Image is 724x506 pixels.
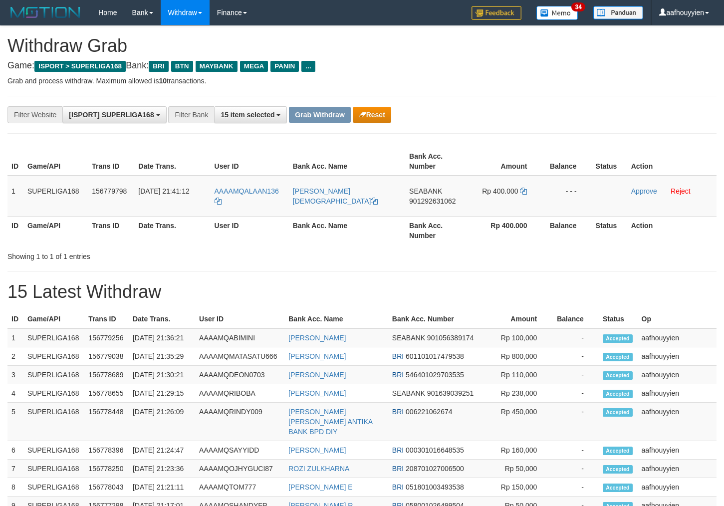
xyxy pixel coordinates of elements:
[484,441,552,460] td: Rp 160,000
[129,478,195,497] td: [DATE] 21:21:11
[7,282,717,302] h1: 15 Latest Withdraw
[627,147,717,176] th: Action
[406,371,464,379] span: Copy 546401029703535 to clipboard
[484,347,552,366] td: Rp 800,000
[392,408,404,416] span: BRI
[7,366,23,384] td: 3
[195,366,284,384] td: AAAAMQDEON0703
[552,384,599,403] td: -
[427,334,474,342] span: Copy 901056389174 to clipboard
[168,106,214,123] div: Filter Bank
[289,107,350,123] button: Grab Withdraw
[88,216,134,245] th: Trans ID
[288,408,372,436] a: [PERSON_NAME] [PERSON_NAME] ANTIKA BANK BPD DIY
[149,61,168,72] span: BRI
[293,187,378,205] a: [PERSON_NAME][DEMOGRAPHIC_DATA]
[482,187,518,195] span: Rp 400.000
[603,465,633,474] span: Accepted
[23,460,84,478] td: SUPERLIGA168
[627,216,717,245] th: Action
[284,310,388,328] th: Bank Acc. Name
[214,106,287,123] button: 15 item selected
[240,61,268,72] span: MEGA
[388,310,484,328] th: Bank Acc. Number
[392,483,404,491] span: BRI
[603,334,633,343] span: Accepted
[484,384,552,403] td: Rp 238,000
[409,197,456,205] span: Copy 901292631062 to clipboard
[603,353,633,361] span: Accepted
[195,460,284,478] td: AAAAMQOJHYGUCI87
[288,389,346,397] a: [PERSON_NAME]
[134,147,210,176] th: Date Trans.
[638,478,717,497] td: aafhouyyien
[599,310,638,328] th: Status
[392,371,404,379] span: BRI
[405,147,468,176] th: Bank Acc. Number
[129,310,195,328] th: Date Trans.
[571,2,585,11] span: 34
[7,5,83,20] img: MOTION_logo.png
[406,446,464,454] span: Copy 000301016648535 to clipboard
[23,366,84,384] td: SUPERLIGA168
[392,389,425,397] span: SEABANK
[289,147,405,176] th: Bank Acc. Name
[7,310,23,328] th: ID
[288,352,346,360] a: [PERSON_NAME]
[552,328,599,347] td: -
[84,347,129,366] td: 156779038
[23,441,84,460] td: SUPERLIGA168
[484,328,552,347] td: Rp 100,000
[301,61,315,72] span: ...
[288,446,346,454] a: [PERSON_NAME]
[171,61,193,72] span: BTN
[196,61,238,72] span: MAYBANK
[638,403,717,441] td: aafhouyyien
[84,328,129,347] td: 156779256
[129,384,195,403] td: [DATE] 21:29:15
[195,441,284,460] td: AAAAMQSAYYIDD
[34,61,126,72] span: ISPORT > SUPERLIGA168
[129,328,195,347] td: [DATE] 21:36:21
[542,147,591,176] th: Balance
[405,216,468,245] th: Bank Acc. Number
[195,478,284,497] td: AAAAMQTOM777
[484,478,552,497] td: Rp 150,000
[7,248,294,261] div: Showing 1 to 1 of 1 entries
[7,384,23,403] td: 4
[195,347,284,366] td: AAAAMQMATASATU666
[520,187,527,195] a: Copy 400000 to clipboard
[195,328,284,347] td: AAAAMQABIMINI
[484,310,552,328] th: Amount
[671,187,691,195] a: Reject
[603,390,633,398] span: Accepted
[631,187,657,195] a: Approve
[7,478,23,497] td: 8
[215,187,279,195] span: AAAAMQALAAN136
[593,6,643,19] img: panduan.png
[288,465,349,473] a: ROZI ZULKHARNA
[215,187,279,205] a: AAAAMQALAAN136
[7,76,717,86] p: Grab and process withdraw. Maximum allowed is transactions.
[288,371,346,379] a: [PERSON_NAME]
[406,483,464,491] span: Copy 051801003493538 to clipboard
[288,334,346,342] a: [PERSON_NAME]
[552,347,599,366] td: -
[552,441,599,460] td: -
[221,111,274,119] span: 15 item selected
[392,446,404,454] span: BRI
[392,465,404,473] span: BRI
[211,147,289,176] th: User ID
[195,384,284,403] td: AAAAMQRIBOBA
[23,328,84,347] td: SUPERLIGA168
[484,460,552,478] td: Rp 50,000
[406,408,452,416] span: Copy 006221062674 to clipboard
[592,147,627,176] th: Status
[406,465,464,473] span: Copy 208701027006500 to clipboard
[638,328,717,347] td: aafhouyyien
[406,352,464,360] span: Copy 601101017479538 to clipboard
[288,483,352,491] a: [PERSON_NAME] E
[638,441,717,460] td: aafhouyyien
[92,187,127,195] span: 156779798
[7,176,23,217] td: 1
